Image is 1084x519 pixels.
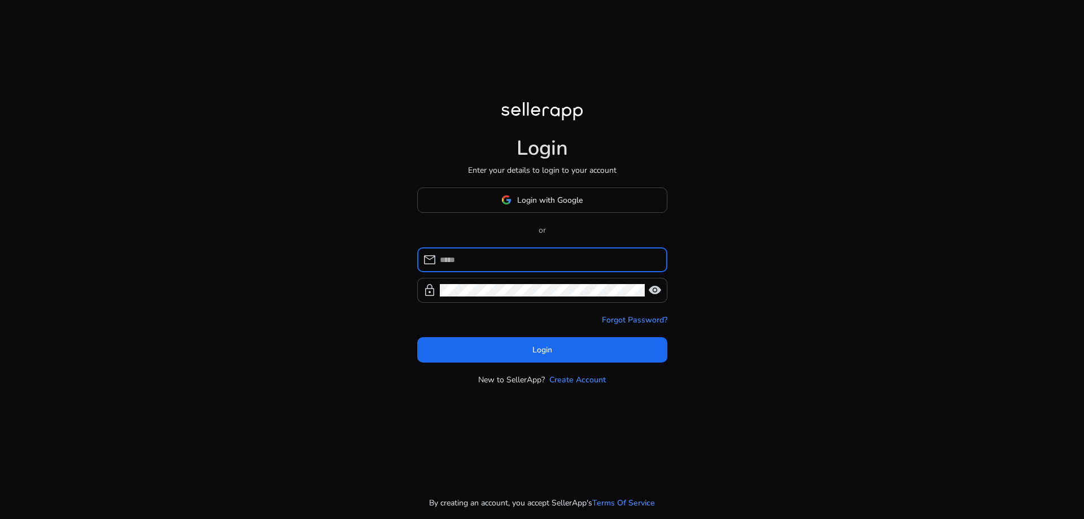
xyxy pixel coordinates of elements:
p: or [417,224,667,236]
a: Create Account [549,374,606,386]
button: Login with Google [417,187,667,213]
span: Login with Google [517,194,583,206]
span: Login [532,344,552,356]
img: google-logo.svg [501,195,512,205]
h1: Login [517,136,568,160]
p: Enter your details to login to your account [468,164,617,176]
span: mail [423,253,436,267]
a: Forgot Password? [602,314,667,326]
p: New to SellerApp? [478,374,545,386]
span: lock [423,284,436,297]
button: Login [417,337,667,363]
span: visibility [648,284,662,297]
a: Terms Of Service [592,497,655,509]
